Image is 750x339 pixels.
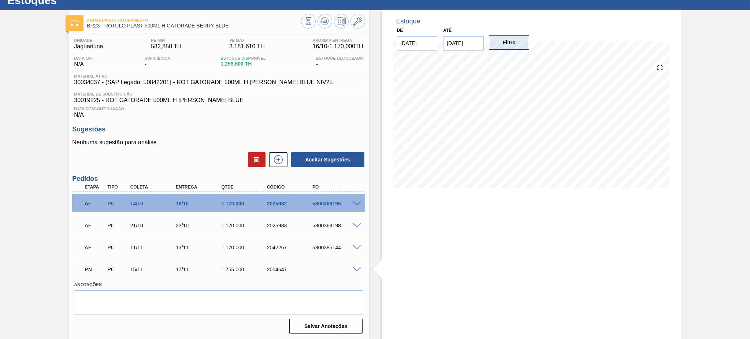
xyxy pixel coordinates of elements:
[174,267,225,272] div: 17/11/2025
[85,201,105,206] p: AF
[129,267,180,272] div: 15/11/2025
[443,36,484,51] input: dd/mm/yyyy
[443,28,452,33] label: Até
[174,223,225,228] div: 23/10/2025
[83,217,107,234] div: Aguardando Faturamento
[219,201,271,206] div: 1.170,000
[301,14,316,29] button: Visão Geral dos Estoques
[174,185,225,190] div: Entrega
[397,28,403,33] label: De
[314,56,365,68] div: -
[72,104,365,118] div: N/A
[129,245,180,250] div: 11/11/2025
[85,223,105,228] p: AF
[265,267,316,272] div: 2054647
[265,223,316,228] div: 2025983
[83,261,107,277] div: Pedido em Negociação
[143,56,172,68] div: -
[74,107,363,111] span: Data Descontinuação
[105,185,129,190] div: Tipo
[311,245,362,250] div: 5800385144
[105,245,129,250] div: Pedido de Compra
[87,23,301,29] span: BR23 - RÓTULO PLAST 500ML H GATORADE BERRY BLUE
[219,185,271,190] div: Qtde
[316,56,363,60] span: Estoque Bloqueado
[74,38,103,42] span: Unidade
[129,185,180,190] div: Coleta
[287,152,365,168] div: Aceitar Sugestões
[74,74,333,78] span: Material ativo
[334,14,349,29] button: Programar Estoque
[266,152,287,167] div: Nova sugestão
[72,139,365,146] p: Nenhuma sugestão para análise
[85,267,105,272] p: PN
[318,14,332,29] button: Atualizar Gráfico
[105,201,129,206] div: Pedido de Compra
[74,92,363,96] span: Material de Substituição
[291,152,364,167] button: Aceitar Sugestões
[397,36,438,51] input: dd/mm/yyyy
[289,319,363,334] button: Salvar Anotações
[311,185,362,190] div: PO
[265,245,316,250] div: 2042267
[105,223,129,228] div: Pedido de Compra
[220,61,266,67] span: 1.258,500 TH
[129,201,180,206] div: 14/10/2025
[85,245,105,250] p: AF
[74,97,363,104] span: 30019225 - ROT GATORADE 500ML H [PERSON_NAME] BLUE
[83,195,107,212] div: Aguardando Faturamento
[83,239,107,256] div: Aguardando Faturamento
[219,267,271,272] div: 1.755,000
[70,21,79,26] img: Ícone
[72,126,365,133] h3: Sugestões
[244,152,266,167] div: Excluir Sugestões
[489,35,530,50] button: Filtro
[229,38,265,42] span: PE MAX
[311,223,362,228] div: 5800369198
[219,223,271,228] div: 1.170,000
[219,245,271,250] div: 1.170,000
[72,56,96,68] div: N/A
[350,14,365,29] button: Ir ao Master Data / Geral
[74,43,103,50] span: Jaguariúna
[174,201,225,206] div: 16/10/2025
[396,18,420,25] div: Estoque
[151,38,181,42] span: PE MIN
[311,201,362,206] div: 5800369196
[229,43,265,50] span: 3.181,610 TH
[151,43,181,50] span: 582,850 TH
[265,201,316,206] div: 2025982
[145,56,170,60] span: Suficiência
[74,280,363,290] label: Anotações
[265,185,316,190] div: Código
[129,223,180,228] div: 21/10/2025
[74,79,333,86] span: 30034037 - (SAP Legado: 50842201) - ROT GATORADE 500ML H [PERSON_NAME] BLUE NIV25
[220,56,266,60] span: Estoque Disponível
[72,175,365,183] h3: Pedidos
[87,18,301,22] span: Aguardando Faturamento
[313,43,363,50] span: 16/10 - 1.170,000 TH
[313,38,363,42] span: Próxima Entrega
[105,267,129,272] div: Pedido de Compra
[83,185,107,190] div: Etapa
[174,245,225,250] div: 13/11/2025
[74,56,94,60] span: Data out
